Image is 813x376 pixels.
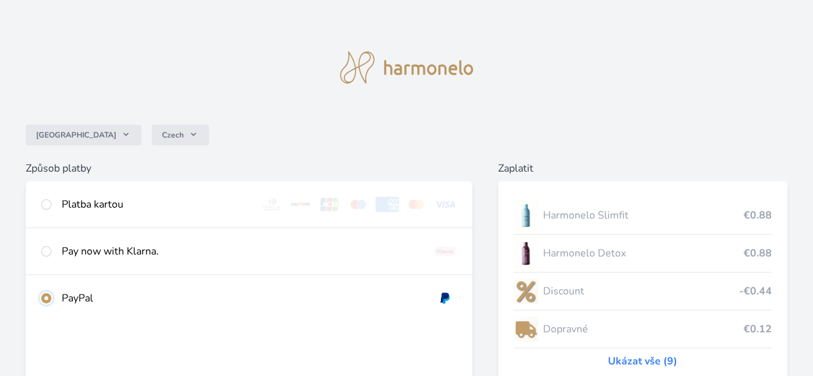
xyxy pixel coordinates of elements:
[62,244,423,259] div: Pay now with Klarna.
[498,161,787,176] h6: Zaplatit
[744,246,772,261] span: €0.88
[62,291,423,306] div: PayPal
[739,283,772,299] span: -€0.44
[514,275,538,307] img: discount-lo.png
[543,321,744,337] span: Dopravné
[514,313,538,345] img: delivery-lo.png
[162,130,184,140] span: Czech
[514,199,538,231] img: SLIMFIT_se_stinem_x-lo.jpg
[62,197,250,212] div: Platba kartou
[608,354,677,369] a: Ukázat vše (9)
[289,197,312,212] img: discover.svg
[260,197,284,212] img: diners.svg
[36,130,116,140] span: [GEOGRAPHIC_DATA]
[433,291,457,306] img: paypal.svg
[744,208,772,223] span: €0.88
[346,197,370,212] img: maestro.svg
[404,197,428,212] img: mc.svg
[433,197,457,212] img: visa.svg
[41,337,457,368] iframe: PayPal-paypal
[543,246,744,261] span: Harmonelo Detox
[744,321,772,337] span: €0.12
[433,244,457,259] img: klarna_paynow.svg
[514,237,538,269] img: DETOX_se_stinem_x-lo.jpg
[26,125,141,145] button: [GEOGRAPHIC_DATA]
[317,197,341,212] img: jcb.svg
[543,283,739,299] span: Discount
[26,161,472,176] h6: Způsob platby
[152,125,209,145] button: Czech
[543,208,744,223] span: Harmonelo Slimfit
[340,51,474,84] img: logo.svg
[375,197,399,212] img: amex.svg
